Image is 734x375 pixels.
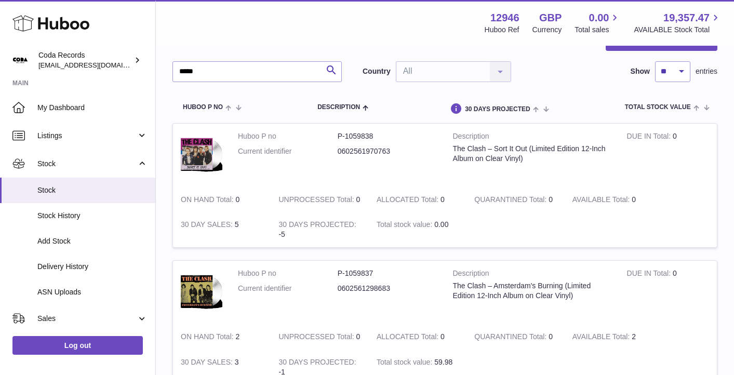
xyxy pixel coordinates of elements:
[453,281,611,301] div: The Clash – Amsterdam's Burning (Limited Edition 12-Inch Album on Clear Vinyl)
[575,25,621,35] span: Total sales
[37,131,137,141] span: Listings
[434,358,452,366] span: 59.98
[338,284,437,293] dd: 0602561298683
[565,187,662,212] td: 0
[278,358,356,369] strong: 30 DAYS PROJECTED
[549,195,553,204] span: 0
[173,324,271,350] td: 2
[377,195,441,206] strong: ALLOCATED Total
[317,104,360,111] span: Description
[278,332,356,343] strong: UNPROCESSED Total
[696,66,717,76] span: entries
[625,104,691,111] span: Total stock value
[453,131,611,144] strong: Description
[181,332,236,343] strong: ON HAND Total
[565,324,662,350] td: 2
[238,284,338,293] dt: Current identifier
[490,11,519,25] strong: 12946
[663,11,710,25] span: 19,357.47
[453,144,611,164] div: The Clash – Sort It Out (Limited Edition 12-Inch Album on Clear Vinyl)
[183,104,223,111] span: Huboo P no
[37,103,148,113] span: My Dashboard
[271,324,368,350] td: 0
[631,66,650,76] label: Show
[12,336,143,355] a: Log out
[278,195,356,206] strong: UNPROCESSED Total
[634,11,722,35] a: 19,357.47 AVAILABLE Stock Total
[181,195,236,206] strong: ON HAND Total
[369,187,466,212] td: 0
[619,261,717,324] td: 0
[474,195,549,206] strong: QUARANTINED Total
[434,220,448,229] span: 0.00
[38,50,132,70] div: Coda Records
[453,269,611,281] strong: Description
[465,106,530,113] span: 30 DAYS PROJECTED
[338,131,437,141] dd: P-1059838
[238,269,338,278] dt: Huboo P no
[338,146,437,156] dd: 0602561970763
[38,61,153,69] span: [EMAIL_ADDRESS][DOMAIN_NAME]
[238,146,338,156] dt: Current identifier
[572,195,632,206] strong: AVAILABLE Total
[619,124,717,187] td: 0
[278,220,356,231] strong: 30 DAYS PROJECTED
[627,269,673,280] strong: DUE IN Total
[627,132,673,143] strong: DUE IN Total
[181,220,235,231] strong: 30 DAY SALES
[549,332,553,341] span: 0
[173,187,271,212] td: 0
[37,314,137,324] span: Sales
[37,287,148,297] span: ASN Uploads
[181,358,235,369] strong: 30 DAY SALES
[377,358,434,369] strong: Total stock value
[575,11,621,35] a: 0.00 Total sales
[377,220,434,231] strong: Total stock value
[377,332,441,343] strong: ALLOCATED Total
[474,332,549,343] strong: QUARANTINED Total
[485,25,519,35] div: Huboo Ref
[173,212,271,247] td: 5
[37,185,148,195] span: Stock
[539,11,562,25] strong: GBP
[363,66,391,76] label: Country
[338,269,437,278] dd: P-1059837
[181,269,222,314] img: product image
[37,236,148,246] span: Add Stock
[271,212,368,247] td: -5
[181,131,222,177] img: product image
[12,52,28,68] img: haz@pcatmedia.com
[238,131,338,141] dt: Huboo P no
[532,25,562,35] div: Currency
[37,262,148,272] span: Delivery History
[271,187,368,212] td: 0
[37,159,137,169] span: Stock
[634,25,722,35] span: AVAILABLE Stock Total
[369,324,466,350] td: 0
[589,11,609,25] span: 0.00
[37,211,148,221] span: Stock History
[572,332,632,343] strong: AVAILABLE Total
